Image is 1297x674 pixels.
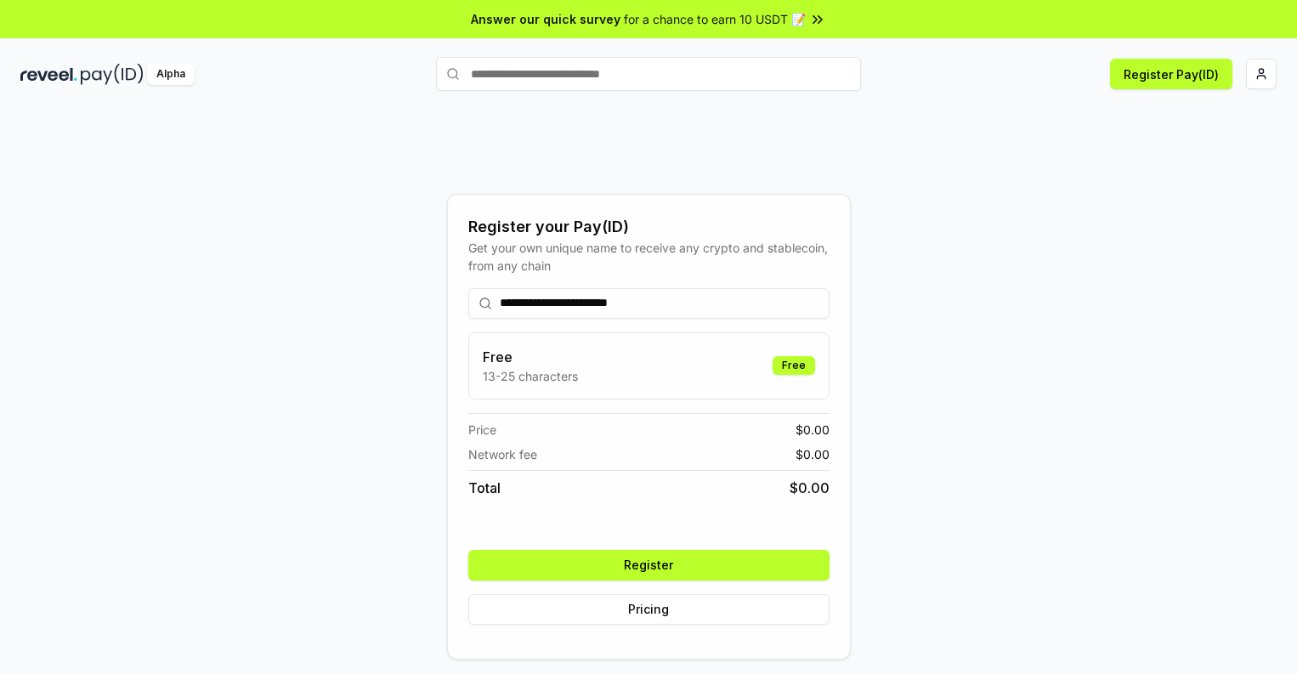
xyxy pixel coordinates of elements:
[468,421,496,439] span: Price
[471,10,620,28] span: Answer our quick survey
[147,64,195,85] div: Alpha
[468,239,830,275] div: Get your own unique name to receive any crypto and stablecoin, from any chain
[773,356,815,375] div: Free
[1110,59,1232,89] button: Register Pay(ID)
[624,10,806,28] span: for a chance to earn 10 USDT 📝
[81,64,144,85] img: pay_id
[468,445,537,463] span: Network fee
[468,594,830,625] button: Pricing
[20,64,77,85] img: reveel_dark
[468,550,830,581] button: Register
[796,445,830,463] span: $ 0.00
[483,367,578,385] p: 13-25 characters
[468,478,501,498] span: Total
[468,215,830,239] div: Register your Pay(ID)
[790,478,830,498] span: $ 0.00
[796,421,830,439] span: $ 0.00
[483,347,578,367] h3: Free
